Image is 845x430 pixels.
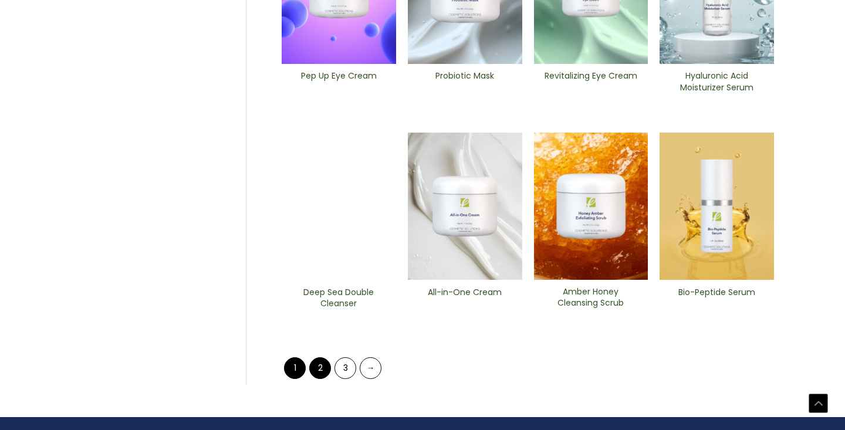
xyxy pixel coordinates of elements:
a: Bio-Peptide ​Serum [670,287,764,313]
h2: Bio-Peptide ​Serum [670,287,764,309]
h2: Revitalizing ​Eye Cream [543,70,638,93]
a: Deep Sea Double Cleanser [292,287,386,313]
h2: Deep Sea Double Cleanser [292,287,386,309]
h2: Hyaluronic Acid Moisturizer Serum [670,70,764,93]
img: Deep Sea Double Cleanser [282,133,396,280]
img: Bio-Peptide ​Serum [660,133,774,280]
h2: Pep Up Eye Cream [292,70,386,93]
span: Page 1 [284,357,306,379]
nav: Product Pagination [282,357,774,384]
a: Probiotic Mask [418,70,512,97]
a: Pep Up Eye Cream [292,70,386,97]
a: Amber Honey Cleansing Scrub [543,286,638,313]
h2: Probiotic Mask [418,70,512,93]
h2: All-in-One ​Cream [418,287,512,309]
img: Amber Honey Cleansing Scrub [534,133,648,280]
a: All-in-One ​Cream [418,287,512,313]
a: Hyaluronic Acid Moisturizer Serum [670,70,764,97]
a: Page 3 [334,357,356,379]
a: → [360,357,381,379]
a: Page 2 [309,357,331,379]
img: All In One Cream [408,133,522,280]
a: Revitalizing ​Eye Cream [543,70,638,97]
h2: Amber Honey Cleansing Scrub [543,286,638,309]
